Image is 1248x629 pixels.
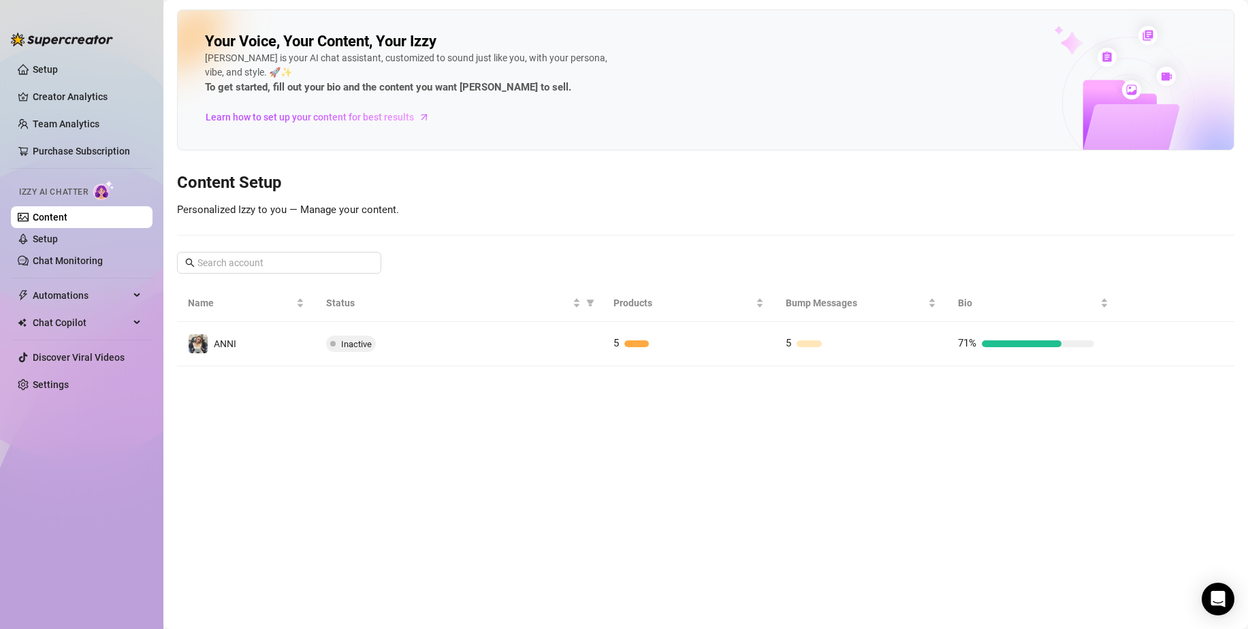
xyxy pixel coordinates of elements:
strong: To get started, fill out your bio and the content you want [PERSON_NAME] to sell. [205,81,571,93]
div: [PERSON_NAME] is your AI chat assistant, customized to sound just like you, with your persona, vi... [205,51,613,96]
span: Name [188,295,293,310]
img: ai-chatter-content-library-cLFOSyPT.png [1023,11,1234,150]
span: Chat Copilot [33,312,129,334]
span: Automations [33,285,129,306]
span: Inactive [341,339,372,349]
th: Bio [947,285,1119,322]
span: search [185,258,195,268]
a: Setup [33,64,58,75]
span: Bump Messages [786,295,925,310]
a: Discover Viral Videos [33,352,125,363]
span: Products [613,295,753,310]
span: 71% [958,337,976,349]
img: ANNI [189,334,208,353]
div: Open Intercom Messenger [1202,583,1234,615]
img: logo-BBDzfeDw.svg [11,33,113,46]
a: Settings [33,379,69,390]
span: filter [583,293,597,313]
a: Learn how to set up your content for best results [205,106,440,128]
a: Setup [33,233,58,244]
th: Bump Messages [775,285,947,322]
span: Learn how to set up your content for best results [206,110,414,125]
h2: Your Voice, Your Content, Your Izzy [205,32,436,51]
a: Chat Monitoring [33,255,103,266]
a: Content [33,212,67,223]
a: Purchase Subscription [33,140,142,162]
span: Status [326,295,570,310]
span: 5 [786,337,791,349]
img: AI Chatter [93,180,114,200]
span: Bio [958,295,1098,310]
th: Products [603,285,775,322]
a: Creator Analytics [33,86,142,108]
span: thunderbolt [18,290,29,301]
span: ANNI [214,338,236,349]
th: Name [177,285,315,322]
span: 5 [613,337,619,349]
a: Team Analytics [33,118,99,129]
th: Status [315,285,603,322]
h3: Content Setup [177,172,1234,194]
span: Personalized Izzy to you — Manage your content. [177,204,399,216]
span: filter [586,299,594,307]
span: Izzy AI Chatter [19,186,88,199]
span: arrow-right [417,110,431,124]
img: Chat Copilot [18,318,27,327]
input: Search account [197,255,362,270]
